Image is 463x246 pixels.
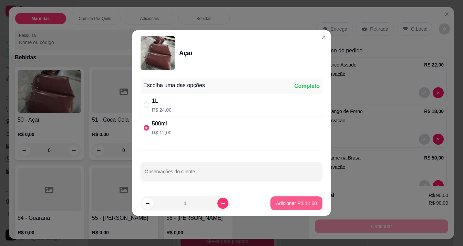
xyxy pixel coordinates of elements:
p: Adicionar R$ 12,00 [276,200,317,207]
button: Close [318,32,329,43]
input: Observações do cliente [145,171,318,178]
img: product-image [141,36,175,70]
div: 1L [152,97,172,105]
p: R$ 12,00 [152,129,172,136]
div: Escolha uma das opções [143,81,205,90]
button: increase-product-quantity [217,198,228,209]
div: Completo [294,82,320,90]
p: R$ 24,00 [152,106,172,113]
div: 500ml [152,120,172,128]
div: Açaí [179,48,192,58]
button: Adicionar R$ 12,00 [270,196,322,210]
button: decrease-product-quantity [142,198,153,209]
